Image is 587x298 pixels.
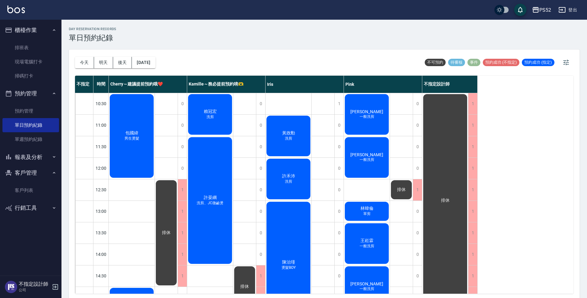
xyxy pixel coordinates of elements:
span: 事件 [467,60,480,65]
div: 0 [178,136,187,157]
span: 燙髮BOY [280,265,297,270]
a: 單日預約紀錄 [2,118,59,132]
div: 0 [413,222,422,244]
div: 1 [178,222,187,244]
div: Kamille～務必提前預約唷🫶 [187,76,266,93]
div: 1 [468,115,477,136]
span: 一般洗剪 [358,157,376,162]
div: 0 [256,179,265,201]
button: 報表及分析 [2,149,59,165]
div: 不指定 [75,76,93,93]
div: 1 [178,244,187,265]
div: 0 [413,136,422,157]
span: 男生燙髮 [123,136,140,141]
a: 排班表 [2,41,59,55]
span: 洗剪、JC微鹼燙 [195,201,225,206]
div: 13:30 [93,222,109,244]
span: 排休 [161,230,172,236]
div: 1 [256,265,265,287]
div: 1 [413,179,422,201]
div: 0 [256,222,265,244]
div: 0 [178,158,187,179]
span: 一般洗剪 [358,114,376,119]
a: 現場電腦打卡 [2,55,59,69]
span: 許晏綱 [203,195,218,201]
button: save [514,4,526,16]
span: 王崧霖 [359,238,375,244]
button: [DATE] [132,57,155,68]
div: Iris [266,76,344,93]
button: 櫃檯作業 [2,22,59,38]
div: 時間 [93,76,109,93]
p: 公司 [19,287,50,293]
span: 排休 [440,198,451,203]
div: 0 [256,136,265,157]
span: 許禾沛 [281,173,296,179]
div: 11:30 [93,136,109,157]
a: 客戶列表 [2,183,59,197]
h3: 單日預約紀錄 [69,34,116,42]
div: 0 [334,158,344,179]
div: 1 [178,179,187,201]
div: 0 [334,179,344,201]
span: 洗剪 [205,114,215,120]
div: 0 [256,201,265,222]
img: Person [5,281,17,293]
span: 預約成功 (不指定) [483,60,519,65]
span: 洗剪 [284,179,293,184]
span: [PERSON_NAME] [349,152,384,157]
div: 0 [413,265,422,287]
div: 0 [334,136,344,157]
div: 0 [334,244,344,265]
div: 0 [178,93,187,114]
span: 單剪 [362,211,372,217]
div: 0 [413,158,422,179]
button: 明天 [94,57,113,68]
button: 預約管理 [2,85,59,101]
span: 排休 [396,187,407,193]
div: 1 [468,93,477,114]
div: 1 [468,179,477,201]
div: 1 [468,265,477,287]
div: 1 [468,222,477,244]
span: 預約成功 (指定) [522,60,554,65]
button: 後天 [113,57,132,68]
button: PS52 [530,4,554,16]
div: 11:00 [93,114,109,136]
button: 客戶管理 [2,165,59,181]
button: 登出 [556,4,580,16]
h2: day Reservation records [69,27,116,31]
div: Pink [344,76,422,93]
div: 12:30 [93,179,109,201]
div: 0 [256,158,265,179]
div: 0 [334,222,344,244]
h5: 不指定設計師 [19,281,50,287]
div: 1 [468,201,477,222]
button: 今天 [75,57,94,68]
span: 不可預約 [425,60,446,65]
div: 1 [334,93,344,114]
div: 14:00 [93,244,109,265]
span: 黃政勳 [281,130,296,136]
div: 0 [413,201,422,222]
div: 0 [256,93,265,114]
div: 0 [178,115,187,136]
span: 排休 [239,284,250,289]
div: PS52 [539,6,551,14]
div: 10:30 [93,93,109,114]
div: 0 [334,201,344,222]
span: [PERSON_NAME] [349,109,384,114]
div: 0 [256,115,265,136]
div: 1 [468,244,477,265]
div: 0 [334,265,344,287]
span: 一般洗剪 [358,286,376,292]
span: 賴冠宏 [203,109,218,114]
div: 12:00 [93,157,109,179]
div: 1 [178,201,187,222]
div: 0 [256,244,265,265]
div: 0 [334,115,344,136]
div: Cherry～建議提前預約哦❤️ [109,76,187,93]
div: 1 [468,136,477,157]
span: 林暐倫 [359,206,375,211]
span: 一般洗剪 [358,244,376,249]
